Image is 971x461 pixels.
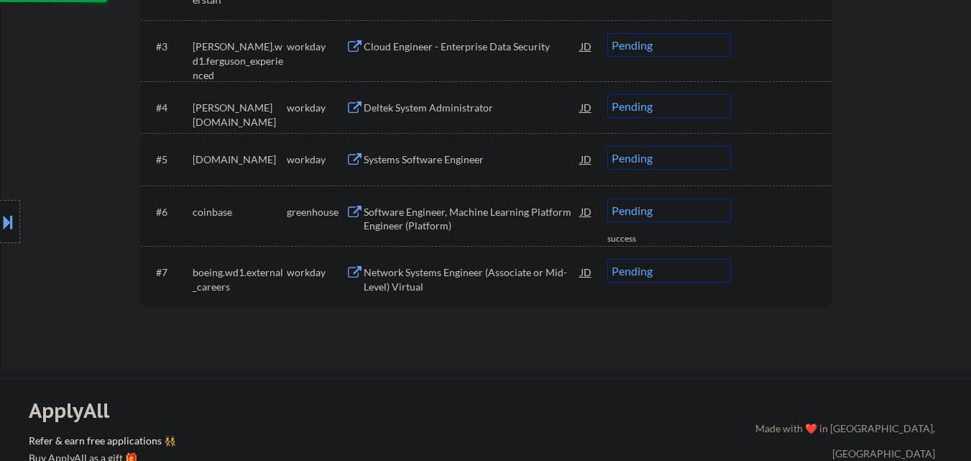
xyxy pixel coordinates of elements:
[29,398,126,423] div: ApplyAll
[364,152,581,167] div: Systems Software Engineer
[364,265,581,293] div: Network Systems Engineer (Associate or Mid-Level) Virtual
[579,198,594,224] div: JD
[364,40,581,54] div: Cloud Engineer - Enterprise Data Security
[607,233,665,245] div: success
[287,152,346,167] div: workday
[287,101,346,115] div: workday
[29,436,455,451] a: Refer & earn free applications 👯‍♀️
[193,40,287,82] div: [PERSON_NAME].wd1.ferguson_experienced
[287,265,346,280] div: workday
[287,205,346,219] div: greenhouse
[364,101,581,115] div: Deltek System Administrator
[579,259,594,285] div: JD
[579,94,594,120] div: JD
[579,33,594,59] div: JD
[287,40,346,54] div: workday
[579,146,594,172] div: JD
[364,205,581,233] div: Software Engineer, Machine Learning Platform Engineer (Platform)
[156,40,181,54] div: #3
